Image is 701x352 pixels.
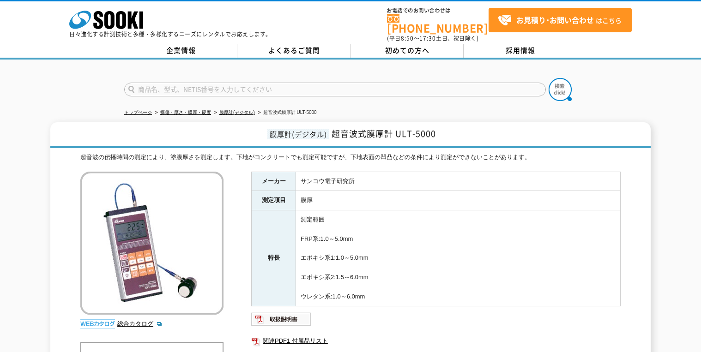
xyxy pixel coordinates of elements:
span: 初めての方へ [385,45,429,55]
span: 17:30 [419,34,436,42]
span: はこちら [498,13,622,27]
a: [PHONE_NUMBER] [387,14,489,33]
li: 超音波式膜厚計 ULT-5000 [256,108,317,118]
img: webカタログ [80,319,115,328]
div: 超音波の伝播時間の測定により、塗膜厚さを測定します。下地がコンクリートでも測定可能ですが、下地表面の凹凸などの条件により測定ができないことがあります。 [80,153,621,162]
img: 超音波式膜厚計 ULT-5000 [80,172,224,315]
p: 日々進化する計測技術と多種・多様化するニーズにレンタルでお応えします。 [69,31,272,37]
a: よくあるご質問 [237,44,350,58]
span: 膜厚計(デジタル) [267,129,329,139]
strong: お見積り･お問い合わせ [516,14,594,25]
td: サンコウ電子研究所 [296,172,621,191]
span: (平日 ～ 土日、祝日除く) [387,34,478,42]
span: 8:50 [401,34,414,42]
input: 商品名、型式、NETIS番号を入力してください [124,83,546,96]
th: 特長 [252,210,296,306]
a: 企業情報 [124,44,237,58]
a: 初めての方へ [350,44,464,58]
img: 取扱説明書 [251,312,312,327]
td: 膜厚 [296,191,621,210]
a: 探傷・厚さ・膜厚・硬度 [160,110,211,115]
td: 測定範囲 FRP系:1.0～5.0mm エポキシ系1:1.0～5.0mm エポキシ系2:1.5～6.0mm ウレタン系:1.0～6.0mm [296,210,621,306]
a: 膜厚計(デジタル) [219,110,255,115]
th: メーカー [252,172,296,191]
span: 超音波式膜厚計 ULT-5000 [332,127,436,140]
a: 採用情報 [464,44,577,58]
a: お見積り･お問い合わせはこちら [489,8,632,32]
a: 取扱説明書 [251,318,312,325]
a: 総合カタログ [117,320,163,327]
span: お電話でのお問い合わせは [387,8,489,13]
a: 関連PDF1 付属品リスト [251,335,621,347]
th: 測定項目 [252,191,296,210]
img: btn_search.png [549,78,572,101]
a: トップページ [124,110,152,115]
